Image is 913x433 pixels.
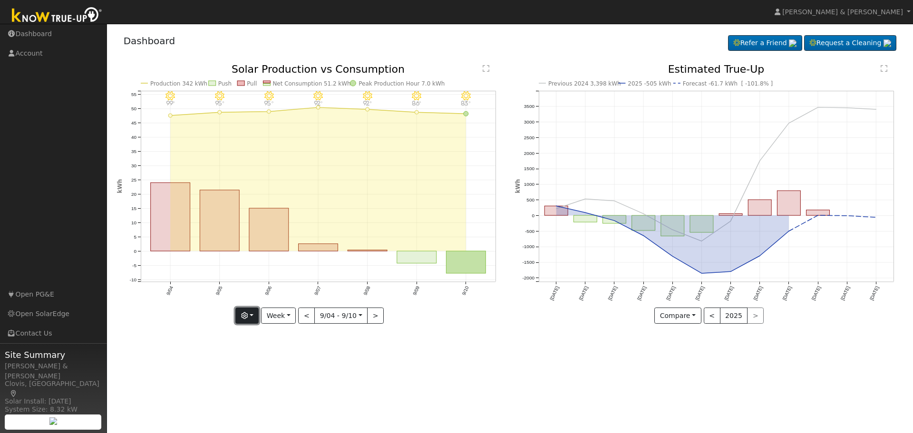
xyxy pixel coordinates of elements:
[200,190,239,251] rect: onclick=""
[641,212,645,216] circle: onclick=""
[310,101,326,106] p: 92°
[461,91,471,101] i: 9/10 - MostlyClear
[261,308,296,324] button: Week
[316,106,320,109] circle: onclick=""
[131,163,136,168] text: 30
[583,211,587,215] circle: onclick=""
[748,200,772,215] rect: onclick=""
[524,135,535,140] text: 2500
[131,192,136,197] text: 20
[729,270,733,274] circle: onclick=""
[134,249,136,254] text: 0
[554,204,558,208] circle: onclick=""
[5,379,102,399] div: Clovis, [GEOGRAPHIC_DATA]
[267,110,271,114] circle: onclick=""
[132,263,136,268] text: -5
[168,114,172,117] circle: onclick=""
[881,65,887,72] text: 
[408,101,425,106] p: 86°
[845,106,849,110] circle: onclick=""
[150,80,207,87] text: Production 342 kWh
[5,396,102,406] div: Solar Install: [DATE]
[532,213,534,218] text: 0
[578,285,589,301] text: [DATE]
[694,285,705,301] text: [DATE]
[753,285,764,301] text: [DATE]
[782,285,793,301] text: [DATE]
[131,177,136,183] text: 25
[690,215,713,232] rect: onclick=""
[670,228,674,232] circle: onclick=""
[806,210,830,215] rect: onclick=""
[218,80,231,87] text: Push
[724,285,735,301] text: [DATE]
[165,285,174,296] text: 9/04
[816,106,820,109] circle: onclick=""
[131,120,136,125] text: 45
[668,63,765,75] text: Estimated True-Up
[758,159,762,163] circle: onclick=""
[700,271,704,275] circle: onclick=""
[787,230,791,233] circle: onclick=""
[348,250,387,251] rect: onclick=""
[131,106,136,111] text: 50
[272,80,350,87] text: Net Consumption 51.2 kWh
[261,101,277,106] p: 95°
[782,8,903,16] span: [PERSON_NAME] & [PERSON_NAME]
[728,35,802,51] a: Refer a Friend
[522,260,534,265] text: -1500
[603,215,626,223] rect: onclick=""
[661,215,684,236] rect: onclick=""
[264,285,272,296] text: 9/06
[632,215,655,231] rect: onclick=""
[131,220,136,225] text: 10
[612,199,616,203] circle: onclick=""
[525,229,534,234] text: -500
[362,285,371,296] text: 9/08
[804,35,896,51] a: Request a Cleaning
[131,206,136,211] text: 15
[524,119,535,125] text: 3000
[247,80,257,87] text: Pull
[704,308,720,324] button: <
[446,251,486,273] rect: onclick=""
[365,107,369,111] circle: onclick=""
[49,417,57,425] img: retrieve
[298,308,315,324] button: <
[720,308,748,324] button: 2025
[515,179,521,193] text: kWh
[549,285,560,301] text: [DATE]
[869,285,880,301] text: [DATE]
[397,251,437,263] rect: onclick=""
[457,101,474,106] p: 83°
[544,206,568,216] rect: onclick=""
[131,92,136,97] text: 55
[412,285,420,296] text: 9/09
[134,234,136,240] text: 5
[787,121,791,125] circle: onclick=""
[5,361,102,381] div: [PERSON_NAME] & [PERSON_NAME]
[129,277,136,282] text: -10
[10,390,18,397] a: Map
[789,39,796,47] img: retrieve
[548,80,621,87] text: Previous 2024 3,398 kWh
[612,219,616,222] circle: onclick=""
[314,308,368,324] button: 9/04 - 9/10
[264,91,273,101] i: 9/06 - Clear
[211,101,228,106] p: 95°
[607,285,618,301] text: [DATE]
[554,207,558,211] circle: onclick=""
[641,234,645,238] circle: onclick=""
[884,39,891,47] img: retrieve
[524,151,535,156] text: 2000
[117,179,123,193] text: kWh
[232,63,405,75] text: Solar Production vs Consumption
[7,5,107,27] img: Know True-Up
[249,208,289,251] rect: onclick=""
[777,191,801,215] rect: onclick=""
[524,182,535,187] text: 1000
[217,110,221,114] circle: onclick=""
[719,214,742,216] rect: onclick=""
[214,285,223,296] text: 9/05
[524,104,535,109] text: 3500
